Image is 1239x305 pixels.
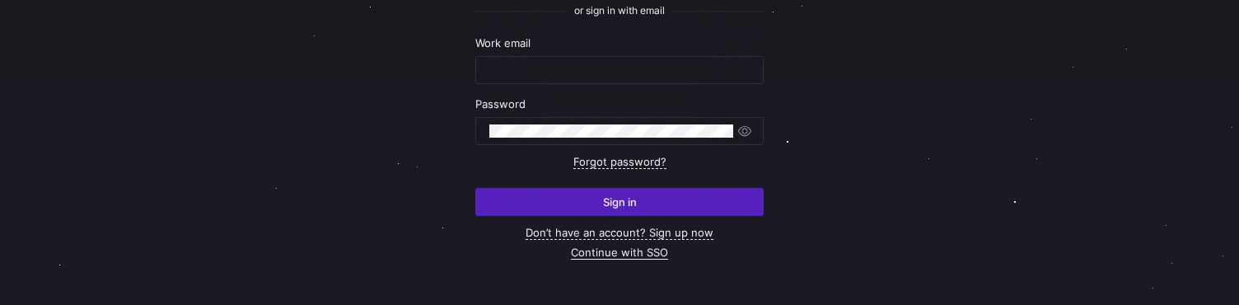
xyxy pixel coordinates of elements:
[475,97,526,110] span: Password
[574,5,665,16] span: or sign in with email
[573,155,666,169] a: Forgot password?
[526,226,713,240] a: Don’t have an account? Sign up now
[475,188,764,216] button: Sign in
[475,36,531,49] span: Work email
[571,246,668,260] a: Continue with SSO
[603,195,637,209] span: Sign in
